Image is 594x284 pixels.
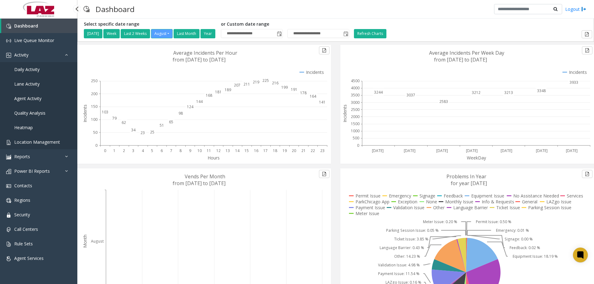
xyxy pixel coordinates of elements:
[510,245,540,250] text: Feedback: 0.02 %
[91,78,97,83] text: 250
[582,30,592,38] button: Export to pdf
[244,148,249,153] text: 15
[394,236,428,242] text: Ticket Issue: 3.85 %
[351,107,359,112] text: 2500
[504,90,513,95] text: 3213
[207,148,211,153] text: 11
[14,168,50,174] span: Power BI Reports
[91,117,97,122] text: 100
[14,81,40,87] span: Lane Activity
[451,180,487,187] text: for year [DATE]
[351,85,359,91] text: 4000
[496,228,529,233] text: Emergency: 0.01 %
[179,111,183,116] text: 98
[234,83,240,88] text: 207
[91,239,104,244] text: August
[160,123,164,128] text: 51
[582,46,592,54] button: Export to pdf
[319,100,325,105] text: 141
[6,227,11,232] img: 'icon'
[351,78,359,83] text: 4500
[407,92,415,98] text: 3037
[6,256,11,261] img: 'icon'
[189,148,191,153] text: 9
[319,170,329,178] button: Export to pdf
[14,197,30,203] span: Regions
[84,2,89,17] img: pageIcon
[311,148,315,153] text: 22
[173,49,237,56] text: Average Incidents Per Hour
[6,24,11,29] img: 'icon'
[536,148,548,153] text: [DATE]
[121,29,150,38] button: Last 2 Weeks
[537,88,546,93] text: 3348
[14,37,54,43] span: Live Queue Monitor
[513,254,558,259] text: Equipment Issue: 18.19 %
[14,241,33,247] span: Rule Sets
[200,29,215,38] button: Year
[14,95,41,101] span: Agent Activity
[291,87,297,92] text: 191
[342,104,348,122] text: Incidents
[353,135,359,141] text: 500
[14,52,28,58] span: Activity
[1,19,77,33] a: Dashboard
[93,130,97,135] text: 50
[226,148,230,153] text: 13
[221,22,349,27] h5: or Custom date range
[169,119,173,125] text: 65
[301,148,306,153] text: 21
[372,148,384,153] text: [DATE]
[320,148,325,153] text: 23
[161,148,163,153] text: 6
[467,155,486,161] text: WeekDay
[6,213,11,218] img: 'icon'
[84,29,102,38] button: [DATE]
[276,29,282,38] span: Toggle popup
[196,99,203,104] text: 144
[140,130,145,135] text: 23
[113,148,115,153] text: 1
[565,6,586,12] a: Logout
[151,148,153,153] text: 5
[93,2,138,17] h3: Dashboard
[404,148,415,153] text: [DATE]
[6,53,11,58] img: 'icon'
[173,56,226,63] text: from [DATE] to [DATE]
[14,139,60,145] span: Location Management
[466,148,478,153] text: [DATE]
[132,148,134,153] text: 3
[310,94,316,99] text: 164
[273,148,277,153] text: 18
[208,155,220,161] text: Hours
[6,184,11,189] img: 'icon'
[394,254,420,259] text: Other: 14.23 %
[235,148,240,153] text: 14
[131,127,136,133] text: 34
[82,104,88,122] text: Incidents
[91,91,97,96] text: 200
[123,148,125,153] text: 2
[243,82,250,87] text: 211
[351,92,359,98] text: 3500
[351,128,359,134] text: 1000
[185,173,225,180] text: Vends Per Month
[263,148,268,153] text: 17
[215,89,222,95] text: 181
[501,148,512,153] text: [DATE]
[104,148,106,153] text: 0
[84,22,216,27] h5: Select specific date range
[319,46,329,54] button: Export to pdf
[142,148,144,153] text: 4
[354,29,386,38] button: Refresh Charts
[374,90,383,95] text: 3244
[439,99,448,104] text: 2583
[187,104,194,109] text: 124
[179,148,182,153] text: 8
[505,236,533,242] text: Signage: 0.00 %
[14,154,30,159] span: Reports
[566,148,578,153] text: [DATE]
[436,148,448,153] text: [DATE]
[206,93,212,98] text: 168
[581,6,586,12] img: logout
